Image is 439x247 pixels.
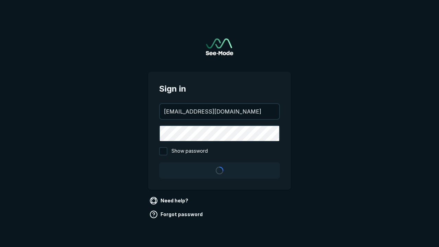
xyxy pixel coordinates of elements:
img: See-Mode Logo [206,38,233,55]
span: Sign in [159,83,280,95]
input: your@email.com [160,104,279,119]
a: Go to sign in [206,38,233,55]
a: Need help? [148,195,191,206]
span: Show password [171,147,208,155]
a: Forgot password [148,209,205,220]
